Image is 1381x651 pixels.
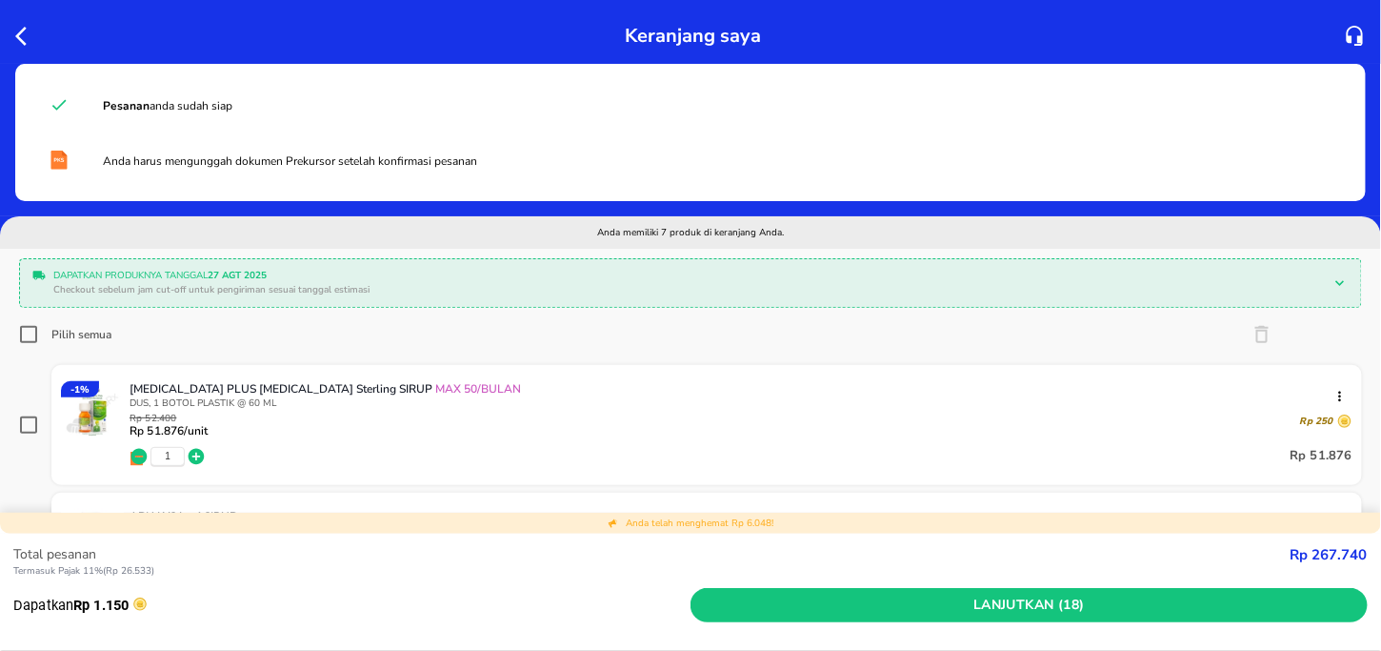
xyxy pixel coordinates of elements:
div: Dapatkan produknya tanggal27 Agt 2025Checkout sebelum jam cut-off untuk pengiriman sesuai tanggal... [25,264,1356,302]
p: Termasuk Pajak 11% ( Rp 26.533 ) [13,564,1291,579]
p: Dapatkan [13,595,690,616]
p: DUS, 1 BOTOL PLASTIK @ 60 ML [130,397,1352,410]
button: Lanjutkan (18) [690,588,1368,623]
span: Anda harus mengunggah dokumen Prekursor setelah konfirmasi pesanan [103,153,477,169]
div: Pilih semua [51,327,111,342]
p: Rp 51.876 [1291,445,1352,468]
img: prekursor document required [50,151,69,170]
img: total discount [608,518,619,529]
img: APIALYS Lapi SIRUP [61,509,124,572]
strong: Rp 1.150 [73,597,129,614]
button: 1 [165,450,170,463]
span: Lanjutkan (18) [698,594,1360,618]
span: anda sudah siap [103,98,232,113]
p: Rp 51.876 /unit [130,424,208,437]
p: Checkout sebelum jam cut-off untuk pengiriman sesuai tanggal estimasi [53,283,1320,297]
strong: Pesanan [103,98,150,113]
p: Total pesanan [13,544,1291,564]
div: - 1 % [61,381,99,397]
p: APIALYS Lapi SIRUP [130,509,1337,524]
p: [MEDICAL_DATA] PLUS [MEDICAL_DATA] Sterling SIRUP [130,381,1337,397]
b: 27 Agt 2025 [208,269,267,282]
span: MAX 50/BULAN [432,381,521,397]
strong: Rp 267.740 [1291,545,1368,564]
p: Dapatkan produknya tanggal [53,269,1320,283]
p: Rp 52.400 [130,414,208,424]
p: Rp 250 [1300,415,1333,428]
p: Keranjang saya [626,19,762,52]
img: ACTIFED PLUS EXPECTORANT Sterling SIRUP [61,381,124,444]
